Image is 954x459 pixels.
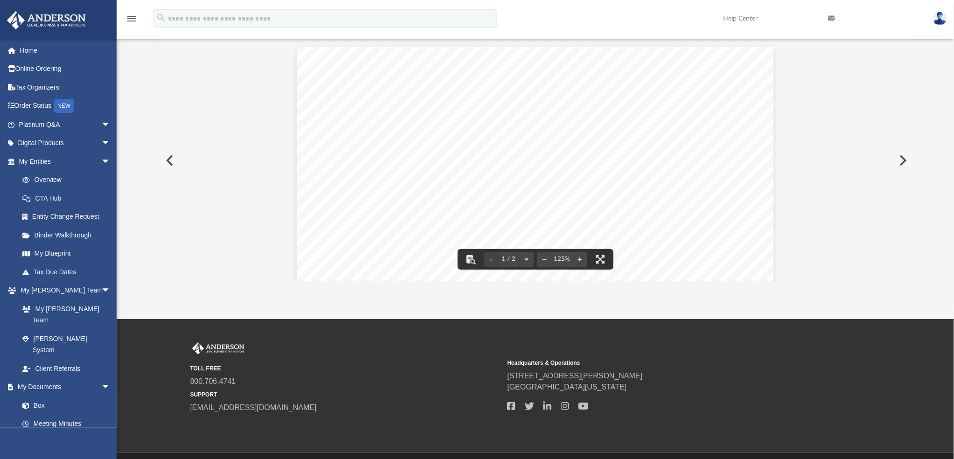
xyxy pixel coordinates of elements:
span: arrow_drop_down [101,281,120,300]
a: menu [126,18,137,24]
a: Overview [13,171,125,189]
a: Online Ordering [7,60,125,78]
button: Zoom in [572,249,587,270]
a: My Documentsarrow_drop_down [7,378,120,396]
a: Binder Walkthrough [13,226,125,244]
small: Headquarters & Operations [508,359,818,367]
span: arrow_drop_down [101,378,120,397]
a: [PERSON_NAME] System [13,329,120,359]
button: Next page [519,249,534,270]
div: Current zoom level [552,256,572,262]
div: Preview [159,16,912,281]
a: Entity Change Request [13,208,125,226]
div: Document Viewer [159,40,912,281]
a: Platinum Q&Aarrow_drop_down [7,115,125,134]
a: Meeting Minutes [13,415,120,433]
a: Tax Due Dates [13,263,125,281]
a: My Blueprint [13,244,120,263]
img: Anderson Advisors Platinum Portal [4,11,89,29]
span: arrow_drop_down [101,115,120,134]
span: arrow_drop_down [101,152,120,171]
a: Tax Organizers [7,78,125,97]
img: User Pic [933,12,947,25]
a: [EMAIL_ADDRESS][DOMAIN_NAME] [190,403,317,411]
a: Home [7,41,125,60]
a: Box [13,396,115,415]
button: Previous File [159,147,179,174]
button: Next File [892,147,912,174]
span: arrow_drop_down [101,134,120,153]
img: Anderson Advisors Platinum Portal [190,342,246,355]
small: TOLL FREE [190,364,501,373]
a: Digital Productsarrow_drop_down [7,134,125,153]
a: [GEOGRAPHIC_DATA][US_STATE] [508,383,627,391]
button: 1 / 2 [499,249,519,270]
div: NEW [54,99,74,113]
span: 1 / 2 [499,256,519,262]
a: CTA Hub [13,189,125,208]
a: 800.706.4741 [190,377,236,385]
a: Client Referrals [13,359,120,378]
i: menu [126,13,137,24]
a: My [PERSON_NAME] Team [13,299,115,329]
button: Enter fullscreen [590,249,611,270]
button: Toggle findbar [460,249,481,270]
i: search [156,13,166,23]
div: File preview [159,40,912,281]
a: [STREET_ADDRESS][PERSON_NAME] [508,372,643,380]
a: My Entitiesarrow_drop_down [7,152,125,171]
a: My [PERSON_NAME] Teamarrow_drop_down [7,281,120,300]
small: SUPPORT [190,390,501,399]
a: Order StatusNEW [7,97,125,116]
button: Zoom out [537,249,552,270]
